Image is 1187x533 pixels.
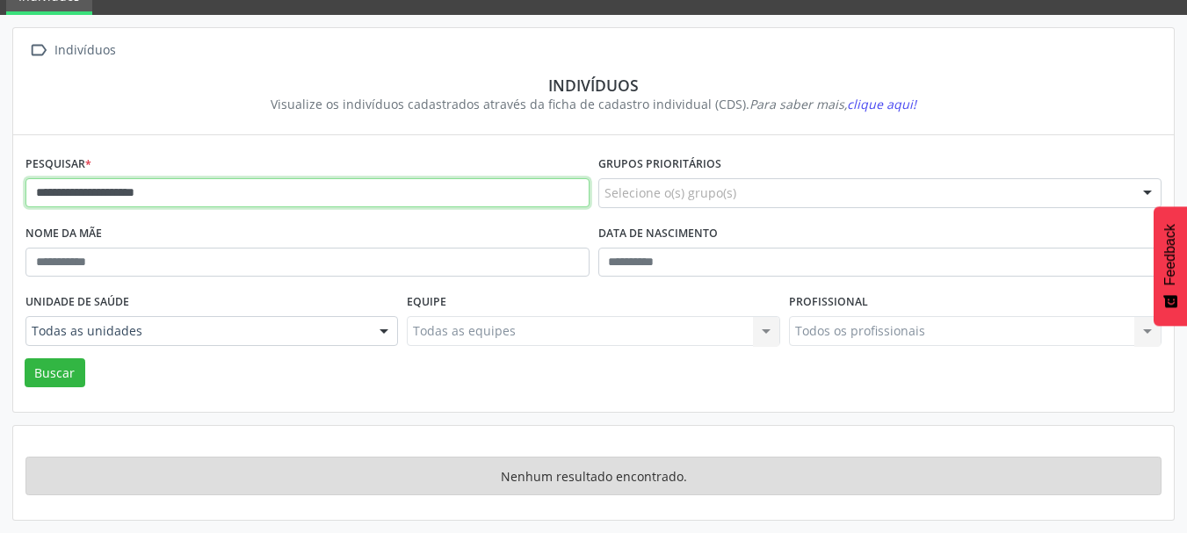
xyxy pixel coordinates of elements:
span: clique aqui! [847,96,916,112]
div: Indivíduos [38,76,1149,95]
i: Para saber mais, [749,96,916,112]
i:  [25,38,51,63]
label: Pesquisar [25,151,91,178]
button: Feedback - Mostrar pesquisa [1154,206,1187,326]
div: Visualize os indivíduos cadastrados através da ficha de cadastro individual (CDS). [38,95,1149,113]
a:  Indivíduos [25,38,119,63]
label: Unidade de saúde [25,289,129,316]
button: Buscar [25,358,85,388]
span: Feedback [1162,224,1178,285]
label: Data de nascimento [598,220,718,248]
span: Todas as unidades [32,322,362,340]
label: Nome da mãe [25,220,102,248]
div: Nenhum resultado encontrado. [25,457,1162,495]
div: Indivíduos [51,38,119,63]
span: Selecione o(s) grupo(s) [604,184,736,202]
label: Grupos prioritários [598,151,721,178]
label: Equipe [407,289,446,316]
label: Profissional [789,289,868,316]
